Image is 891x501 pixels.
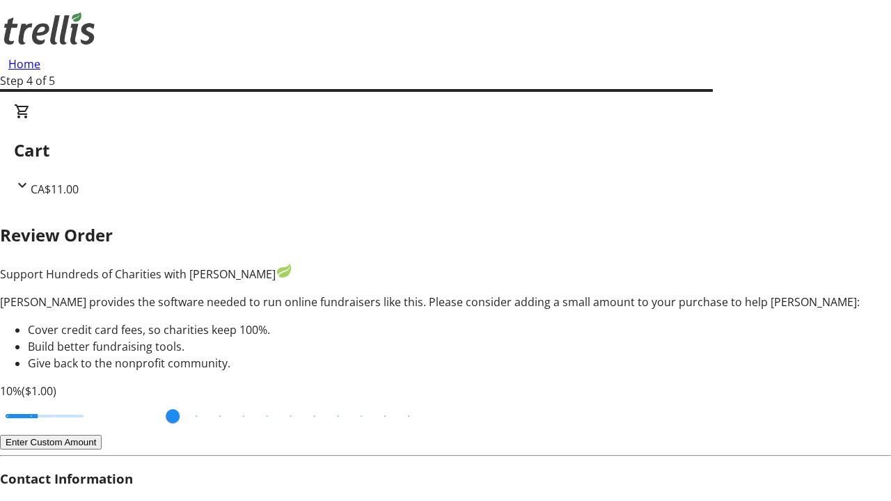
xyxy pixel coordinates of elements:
span: CA$11.00 [31,182,79,197]
li: Give back to the nonprofit community. [28,355,891,372]
li: Cover credit card fees, so charities keep 100%. [28,321,891,338]
li: Build better fundraising tools. [28,338,891,355]
h2: Cart [14,138,877,163]
div: CartCA$11.00 [14,103,877,198]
